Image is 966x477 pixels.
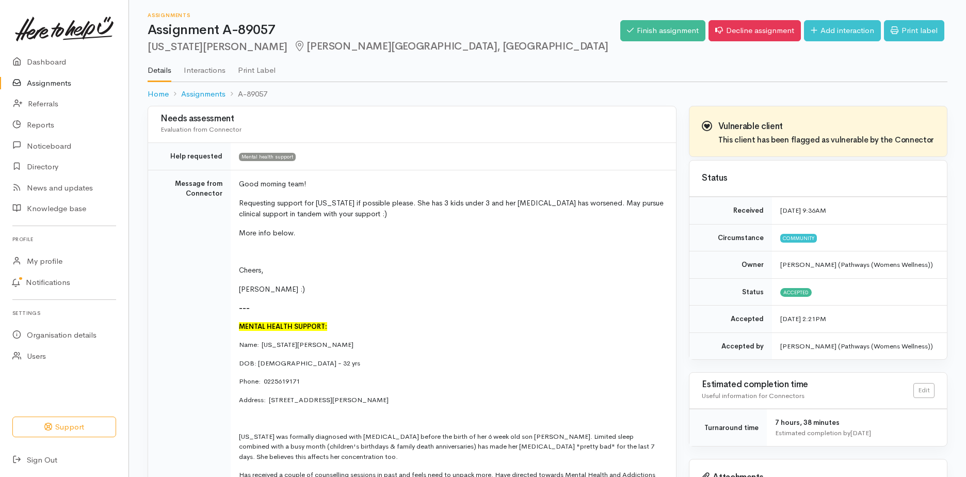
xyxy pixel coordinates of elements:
a: Home [148,88,169,100]
span: Evaluation from Connector [160,125,242,134]
td: Accepted by [689,332,772,359]
a: Details [148,52,171,82]
p: DOB: [DEMOGRAPHIC_DATA] - 32 yrs [239,358,664,369]
h1: Assignment A-89057 [148,23,620,38]
span: [PERSON_NAME] :) [239,284,305,294]
h6: Settings [12,306,116,320]
td: Circumstance [689,224,772,251]
span: Good morning team! [239,179,306,188]
time: [DATE] [850,428,871,437]
time: [DATE] 9:36AM [780,206,826,215]
span: Useful information for Connectors [702,391,804,400]
a: Add interaction [804,20,881,41]
a: Print Label [238,52,276,81]
a: Edit [913,383,935,398]
p: [US_STATE] was formally diagnosed with [MEDICAL_DATA] before the birth of her 6 week old son [PER... [239,432,664,462]
td: Received [689,197,772,225]
span: Accepted [780,288,812,296]
a: Decline assignment [709,20,801,41]
li: A-89057 [226,88,267,100]
p: Address: [STREET_ADDRESS][PERSON_NAME] [239,395,664,405]
b: --- [239,304,250,312]
span: Requesting support for [US_STATE] if possible please. She has 3 kids under 3 and her [MEDICAL_DAT... [239,198,664,218]
td: Status [689,278,772,306]
span: [PERSON_NAME] (Pathways (Womens Wellness)) [780,260,933,269]
h6: Assignments [148,12,620,18]
td: Turnaround time [689,409,767,447]
button: Support [12,417,116,438]
td: Accepted [689,306,772,333]
span: More info below. [239,228,295,237]
a: Print label [884,20,944,41]
nav: breadcrumb [148,82,947,106]
td: Help requested [148,143,231,170]
a: Assignments [181,88,226,100]
font: MENTAL HEALTH SUPPORT: [239,322,327,331]
h3: Needs assessment [160,114,664,124]
a: Interactions [184,52,226,81]
h3: Estimated completion time [702,380,913,390]
div: Estimated completion by [775,428,935,438]
span: Mental health support [239,153,296,161]
td: Owner [689,251,772,279]
span: Cheers, [239,265,263,275]
span: [PERSON_NAME][GEOGRAPHIC_DATA], [GEOGRAPHIC_DATA] [294,40,608,53]
p: Name: [US_STATE][PERSON_NAME] [239,340,664,350]
h2: [US_STATE][PERSON_NAME] [148,41,620,53]
span: 7 hours, 38 minutes [775,418,840,427]
h3: Vulnerable client [718,122,934,132]
h4: This client has been flagged as vulnerable by the Connector [718,136,934,145]
a: Finish assignment [620,20,705,41]
span: Community [780,234,817,242]
time: [DATE] 2:21PM [780,314,826,323]
h6: Profile [12,232,116,246]
p: Phone: 0225619171 [239,376,664,387]
h3: Status [702,173,935,183]
td: [PERSON_NAME] (Pathways (Womens Wellness)) [772,332,947,359]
